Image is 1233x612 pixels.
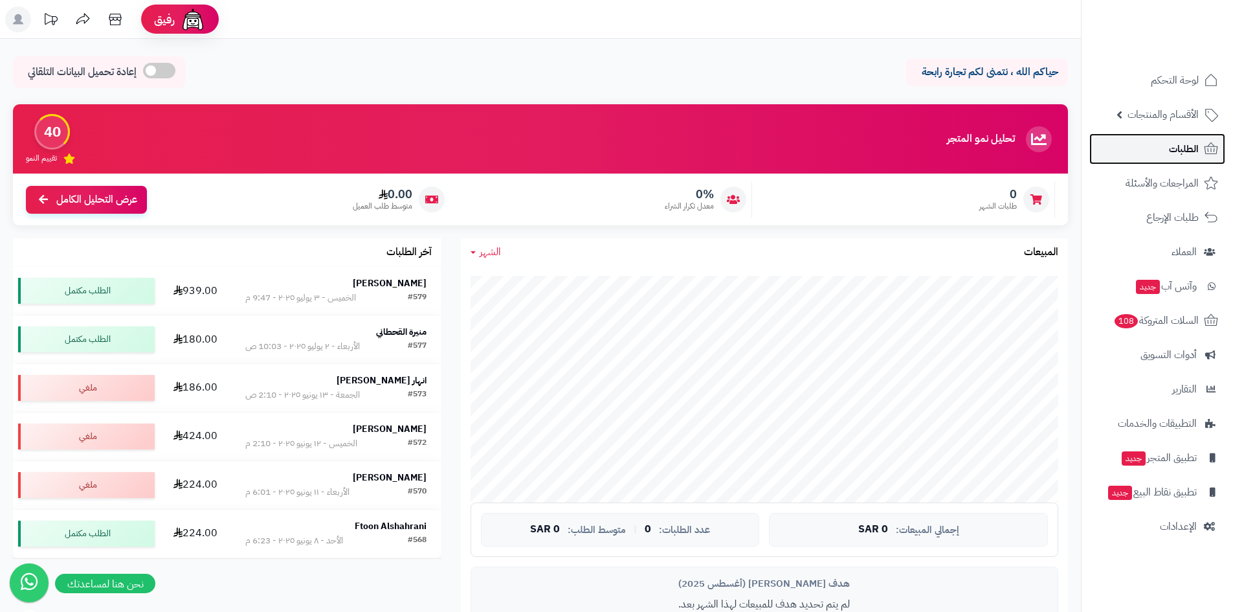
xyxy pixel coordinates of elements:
span: رفيق [154,12,175,27]
div: #568 [408,534,427,547]
div: هدف [PERSON_NAME] (أغسطس 2025) [481,577,1048,591]
div: الطلب مكتمل [18,326,155,352]
strong: [PERSON_NAME] [353,471,427,484]
span: التقارير [1172,380,1197,398]
div: #573 [408,389,427,402]
h3: المبيعات [1024,247,1058,258]
span: جديد [1122,451,1146,466]
h3: تحليل نمو المتجر [947,133,1015,145]
a: الطلبات [1089,133,1225,164]
a: الشهر [471,245,501,260]
span: 0 [645,524,651,536]
span: متوسط طلب العميل [353,201,412,212]
span: 0 SAR [530,524,560,536]
span: جديد [1108,486,1132,500]
td: 180.00 [160,315,230,363]
div: ملغي [18,472,155,498]
div: #579 [408,291,427,304]
td: 939.00 [160,267,230,315]
span: 0 SAR [858,524,888,536]
span: تقييم النمو [26,153,57,164]
span: 0% [665,187,714,201]
img: ai-face.png [180,6,206,32]
span: لوحة التحكم [1151,71,1199,89]
a: لوحة التحكم [1089,65,1225,96]
span: التطبيقات والخدمات [1118,414,1197,433]
strong: Ftoon Alshahrani [355,519,427,533]
span: أدوات التسويق [1140,346,1197,364]
span: معدل تكرار الشراء [665,201,714,212]
td: 424.00 [160,413,230,460]
div: #572 [408,437,427,450]
div: الطلب مكتمل [18,278,155,304]
span: العملاء [1172,243,1197,261]
a: المراجعات والأسئلة [1089,168,1225,199]
strong: انهار [PERSON_NAME] [337,374,427,387]
span: عرض التحليل الكامل [56,192,137,207]
span: إعادة تحميل البيانات التلقائي [28,65,137,80]
div: الأربعاء - ٢ يوليو ٢٠٢٥ - 10:03 ص [245,340,360,353]
a: السلات المتروكة108 [1089,305,1225,336]
span: الطلبات [1169,140,1199,158]
span: تطبيق نقاط البيع [1107,483,1197,501]
a: تحديثات المنصة [34,6,67,36]
a: تطبيق المتجرجديد [1089,442,1225,473]
p: حياكم الله ، نتمنى لكم تجارة رابحة [916,65,1058,80]
strong: منيرة القحطاني [376,325,427,339]
span: طلبات الإرجاع [1146,209,1199,227]
span: وآتس آب [1135,277,1197,295]
div: الخميس - ٣ يوليو ٢٠٢٥ - 9:47 م [245,291,356,304]
p: لم يتم تحديد هدف للمبيعات لهذا الشهر بعد. [481,597,1048,612]
td: 186.00 [160,364,230,412]
div: الجمعة - ١٣ يونيو ٢٠٢٥ - 2:10 ص [245,389,360,402]
span: إجمالي المبيعات: [896,525,959,536]
span: الشهر [480,244,501,260]
strong: [PERSON_NAME] [353,277,427,290]
a: التقارير [1089,374,1225,405]
td: 224.00 [160,461,230,509]
div: الخميس - ١٢ يونيو ٢٠٢٥ - 2:10 م [245,437,357,450]
a: أدوات التسويق [1089,339,1225,370]
span: تطبيق المتجر [1120,449,1197,467]
a: العملاء [1089,236,1225,267]
a: تطبيق نقاط البيعجديد [1089,477,1225,508]
span: متوسط الطلب: [568,525,626,536]
h3: آخر الطلبات [386,247,432,258]
div: #570 [408,486,427,499]
td: 224.00 [160,510,230,558]
div: ملغي [18,424,155,449]
span: 0.00 [353,187,412,201]
span: الإعدادات [1160,517,1197,536]
span: | [634,525,637,534]
span: طلبات الشهر [979,201,1017,212]
div: #577 [408,340,427,353]
span: الأقسام والمنتجات [1127,106,1199,124]
span: 0 [979,187,1017,201]
div: الطلب مكتمل [18,521,155,547]
div: الأربعاء - ١١ يونيو ٢٠٢٥ - 6:01 م [245,486,350,499]
a: طلبات الإرجاع [1089,202,1225,233]
span: 108 [1115,314,1138,328]
span: المراجعات والأسئلة [1126,174,1199,192]
strong: [PERSON_NAME] [353,422,427,436]
span: السلات المتروكة [1113,312,1199,330]
a: وآتس آبجديد [1089,271,1225,302]
a: التطبيقات والخدمات [1089,408,1225,439]
a: الإعدادات [1089,511,1225,542]
a: عرض التحليل الكامل [26,186,147,214]
div: ملغي [18,375,155,401]
span: جديد [1136,280,1160,294]
span: عدد الطلبات: [659,525,710,536]
div: الأحد - ٨ يونيو ٢٠٢٥ - 6:23 م [245,534,343,547]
